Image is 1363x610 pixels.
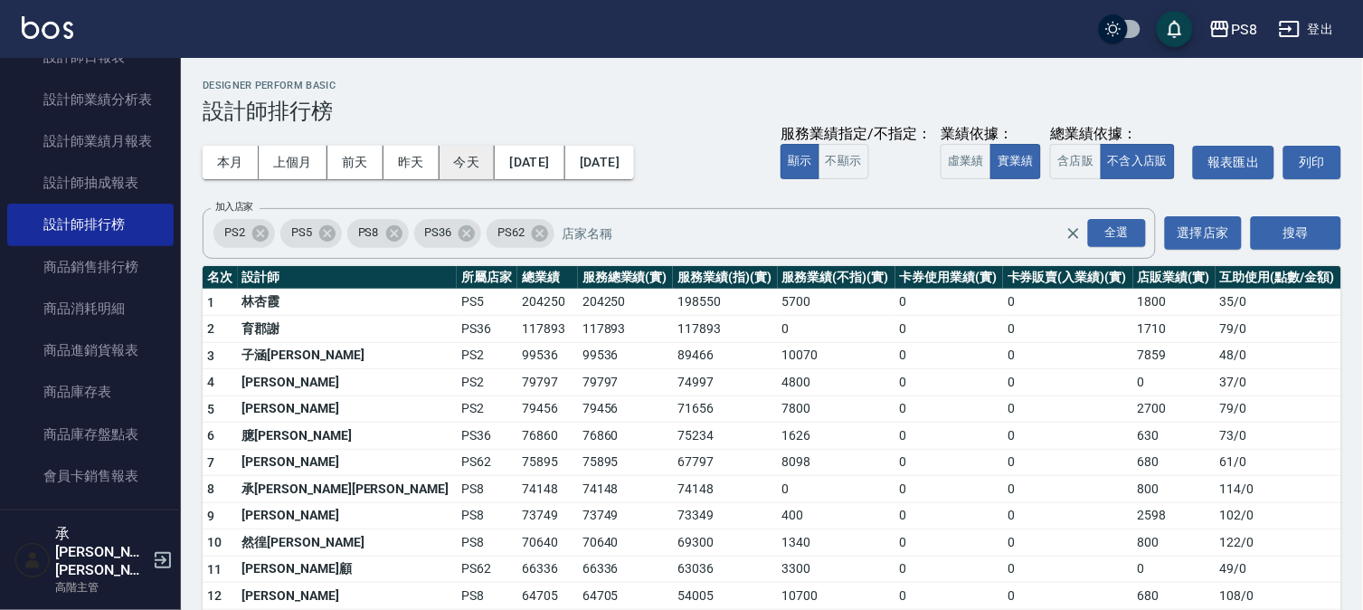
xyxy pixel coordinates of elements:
td: 66336 [517,556,578,583]
td: 73349 [673,502,777,529]
div: 總業績依據： [1050,125,1184,144]
td: 64705 [517,583,578,610]
span: 8 [207,481,214,496]
span: 4 [207,375,214,389]
td: 臆[PERSON_NAME] [238,423,458,450]
h3: 設計師排行榜 [203,99,1341,124]
td: 0 [778,316,895,343]
td: 0 [895,449,1004,476]
td: 680 [1133,449,1216,476]
td: 10700 [778,583,895,610]
td: 0 [895,583,1004,610]
td: 79 / 0 [1216,396,1341,423]
th: 所屬店家 [457,266,517,290]
td: 74148 [673,476,777,503]
td: 71656 [673,396,777,423]
input: 店家名稱 [557,217,1097,249]
td: PS36 [457,316,517,343]
td: PS62 [457,449,517,476]
span: 3 [207,348,214,363]
td: 99536 [517,342,578,369]
td: 0 [1003,369,1133,396]
a: 會員卡銷售報表 [7,455,174,497]
td: 70640 [517,529,578,557]
img: Person [14,542,51,578]
td: PS8 [457,502,517,529]
td: 108 / 0 [1216,583,1341,610]
td: 0 [895,289,1004,316]
th: 服務業績(指)(實) [673,266,777,290]
a: 設計師業績分析表 [7,79,174,120]
button: 列印 [1283,146,1341,179]
td: 204250 [578,289,673,316]
button: 本月 [203,146,259,179]
div: PS36 [414,219,482,248]
a: 設計師日報表 [7,36,174,78]
button: [DATE] [565,146,634,179]
td: 2598 [1133,502,1216,529]
td: 0 [1003,289,1133,316]
td: 7800 [778,396,895,423]
th: 卡券販賣(入業績)(實) [1003,266,1133,290]
td: 204250 [517,289,578,316]
a: 設計師排行榜 [7,204,174,245]
a: 商品銷售排行榜 [7,246,174,288]
span: 6 [207,428,214,443]
td: 1626 [778,423,895,450]
td: 0 [1003,476,1133,503]
button: save [1157,11,1193,47]
button: 登出 [1272,13,1341,46]
td: 0 [1003,449,1133,476]
td: 0 [1003,396,1133,423]
td: [PERSON_NAME] [238,583,458,610]
td: [PERSON_NAME]顧 [238,556,458,583]
td: 承[PERSON_NAME][PERSON_NAME] [238,476,458,503]
button: Open [1084,215,1150,251]
td: 69300 [673,529,777,557]
td: 75895 [517,449,578,476]
span: PS62 [487,224,535,242]
td: 林杏霞 [238,289,458,316]
td: 75234 [673,423,777,450]
th: 店販業績(實) [1133,266,1216,290]
td: PS62 [457,556,517,583]
td: 73749 [517,502,578,529]
a: 商品庫存表 [7,371,174,413]
th: 服務業績(不指)(實) [778,266,895,290]
td: 122 / 0 [1216,529,1341,557]
td: 35 / 0 [1216,289,1341,316]
span: 5 [207,402,214,416]
td: 54005 [673,583,777,610]
td: 0 [1003,423,1133,450]
td: 0 [895,502,1004,529]
button: 前天 [327,146,383,179]
td: 114 / 0 [1216,476,1341,503]
a: 商品庫存盤點表 [7,414,174,455]
a: 設計師抽成報表 [7,162,174,204]
td: 1800 [1133,289,1216,316]
h2: Designer Perform Basic [203,80,1341,91]
td: 然徨[PERSON_NAME] [238,529,458,557]
td: 117893 [578,316,673,343]
button: 不含入店販 [1101,144,1176,179]
td: [PERSON_NAME] [238,369,458,396]
td: 800 [1133,476,1216,503]
td: 0 [1003,529,1133,557]
td: 0 [1003,342,1133,369]
td: 0 [895,423,1004,450]
td: 63036 [673,556,777,583]
th: 總業績 [517,266,578,290]
div: 服務業績指定/不指定： [781,125,932,144]
th: 設計師 [238,266,458,290]
td: 3300 [778,556,895,583]
td: 0 [1003,316,1133,343]
td: 79797 [517,369,578,396]
td: PS36 [457,423,517,450]
td: [PERSON_NAME] [238,396,458,423]
a: 商品進銷貨報表 [7,329,174,371]
td: 0 [1003,502,1133,529]
button: Clear [1061,221,1086,246]
td: 49 / 0 [1216,556,1341,583]
span: 11 [207,562,222,577]
td: 79797 [578,369,673,396]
